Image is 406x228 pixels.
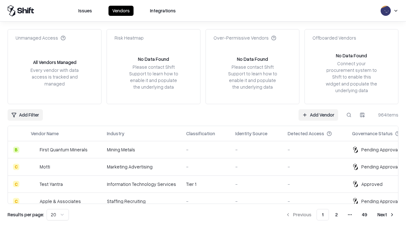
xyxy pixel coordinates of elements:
div: Industry [107,130,124,137]
button: 2 [330,209,343,220]
div: 964 items [373,111,398,118]
img: Motti [31,164,37,170]
button: Vendors [108,6,134,16]
div: - [288,163,342,170]
div: C [13,164,19,170]
div: Connect your procurement system to Shift to enable this widget and populate the underlying data [325,60,378,94]
div: B [13,147,19,153]
div: No Data Found [138,56,169,62]
div: First Quantum Minerals [40,146,88,153]
img: First Quantum Minerals [31,147,37,153]
nav: pagination [282,209,398,220]
div: Marketing Advertising [107,163,176,170]
button: 1 [317,209,329,220]
div: - [186,146,225,153]
div: - [235,163,278,170]
div: - [235,198,278,205]
div: Every vendor with data access is tracked and managed [28,67,81,87]
div: No Data Found [237,56,268,62]
div: - [186,163,225,170]
div: Tier 1 [186,181,225,187]
div: Unmanaged Access [16,35,66,41]
div: Mining Metals [107,146,176,153]
div: Pending Approval [361,163,399,170]
p: Results per page: [8,211,44,218]
div: All Vendors Managed [33,59,76,66]
div: Detected Access [288,130,324,137]
img: Test Yantra [31,181,37,187]
div: - [288,198,342,205]
div: Vendor Name [31,130,59,137]
div: - [288,146,342,153]
div: Motti [40,163,50,170]
div: No Data Found [336,52,367,59]
div: Risk Heatmap [115,35,144,41]
button: Add Filter [8,109,43,121]
div: - [235,181,278,187]
div: Pending Approval [361,198,399,205]
div: Apple & Associates [40,198,81,205]
div: Offboarded Vendors [312,35,356,41]
div: Governance Status [352,130,393,137]
div: C [13,198,19,204]
div: Information Technology Services [107,181,176,187]
div: Classification [186,130,215,137]
button: Issues [75,6,96,16]
div: Over-Permissive Vendors [213,35,276,41]
div: C [13,181,19,187]
div: - [186,198,225,205]
div: Pending Approval [361,146,399,153]
button: 49 [357,209,372,220]
div: Identity Source [235,130,267,137]
div: Staffing Recruiting [107,198,176,205]
img: Apple & Associates [31,198,37,204]
button: Next [374,209,398,220]
div: Test Yantra [40,181,63,187]
button: Integrations [146,6,180,16]
div: - [288,181,342,187]
a: Add Vendor [298,109,338,121]
div: Approved [361,181,383,187]
div: - [235,146,278,153]
div: Please contact Shift Support to learn how to enable it and populate the underlying data [226,64,279,91]
div: Please contact Shift Support to learn how to enable it and populate the underlying data [127,64,180,91]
